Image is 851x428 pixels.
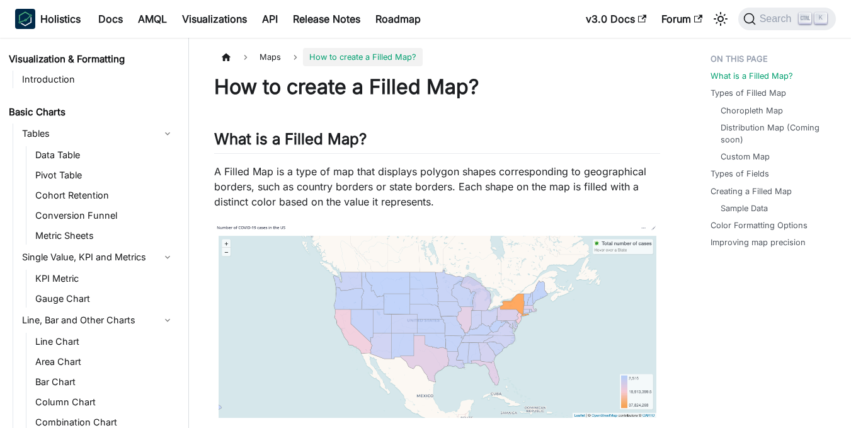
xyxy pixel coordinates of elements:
[31,290,178,308] a: Gauge Chart
[303,48,423,66] span: How to create a Filled Map?
[721,122,826,146] a: Distribution Map (Coming soon)
[91,9,130,29] a: Docs
[15,9,81,29] a: HolisticsHolistics
[756,13,799,25] span: Search
[738,8,836,30] button: Search (Ctrl+K)
[31,166,178,184] a: Pivot Table
[31,270,178,287] a: KPI Metric
[15,9,35,29] img: Holistics
[31,353,178,371] a: Area Chart
[31,207,178,224] a: Conversion Funnel
[654,9,710,29] a: Forum
[214,130,660,154] h2: What is a Filled Map?
[711,236,806,248] a: Improving map precision
[285,9,368,29] a: Release Notes
[31,227,178,245] a: Metric Sheets
[711,70,793,82] a: What is a Filled Map?
[711,87,786,99] a: Types of Filled Map
[711,219,808,231] a: Color Formatting Options
[18,124,178,144] a: Tables
[814,13,827,24] kbd: K
[214,48,660,66] nav: Breadcrumbs
[5,103,178,121] a: Basic Charts
[31,373,178,391] a: Bar Chart
[31,187,178,204] a: Cohort Retention
[711,9,731,29] button: Switch between dark and light mode (currently light mode)
[214,222,660,419] img: Number of COVID-19 cases in the US - Data source: The New York Times
[214,48,238,66] a: Home page
[40,11,81,26] b: Holistics
[5,50,178,68] a: Visualization & Formatting
[18,247,178,267] a: Single Value, KPI and Metrics
[214,74,660,100] h1: How to create a Filled Map?
[711,185,792,197] a: Creating a Filled Map
[174,9,254,29] a: Visualizations
[721,151,770,163] a: Custom Map
[31,393,178,411] a: Column Chart
[18,71,178,88] a: Introduction
[578,9,654,29] a: v3.0 Docs
[368,9,428,29] a: Roadmap
[18,310,178,330] a: Line, Bar and Other Charts
[721,202,768,214] a: Sample Data
[31,146,178,164] a: Data Table
[711,168,769,180] a: Types of Fields
[214,164,660,209] p: A Filled Map is a type of map that displays polygon shapes corresponding to geographical borders,...
[31,333,178,350] a: Line Chart
[130,9,174,29] a: AMQL
[721,105,783,117] a: Choropleth Map
[254,9,285,29] a: API
[253,48,287,66] span: Maps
